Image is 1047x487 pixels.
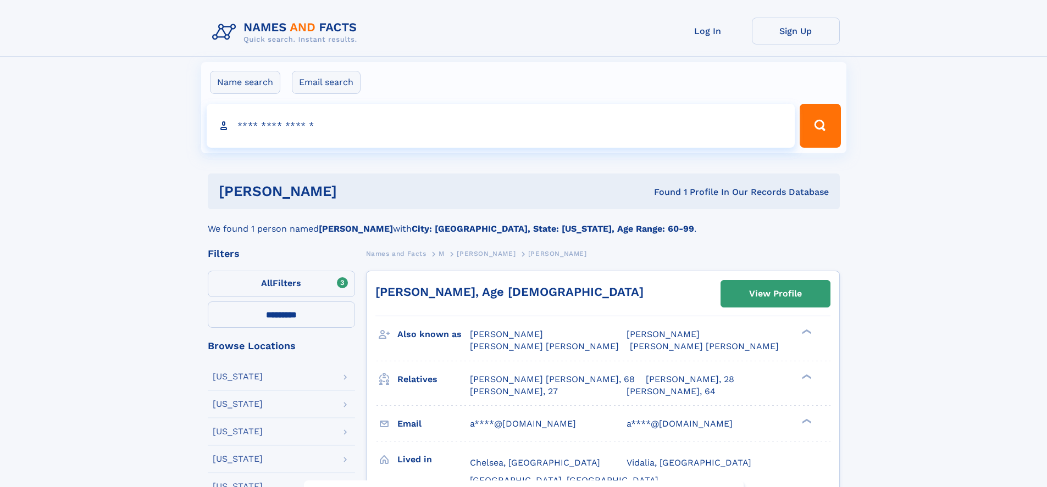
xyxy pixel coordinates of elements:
[721,281,830,307] a: View Profile
[292,71,361,94] label: Email search
[397,415,470,433] h3: Email
[397,325,470,344] h3: Also known as
[213,400,263,408] div: [US_STATE]
[752,18,840,44] a: Sign Up
[800,104,840,148] button: Search Button
[208,249,355,259] div: Filters
[439,247,445,260] a: M
[627,385,716,398] a: [PERSON_NAME], 64
[749,281,802,306] div: View Profile
[799,417,812,424] div: ❯
[627,329,700,339] span: [PERSON_NAME]
[208,341,355,351] div: Browse Locations
[457,250,516,258] span: [PERSON_NAME]
[470,329,543,339] span: [PERSON_NAME]
[528,250,587,258] span: [PERSON_NAME]
[207,104,795,148] input: search input
[397,370,470,389] h3: Relatives
[208,209,840,236] div: We found 1 person named with .
[412,223,694,234] b: City: [GEOGRAPHIC_DATA], State: [US_STATE], Age Range: 60-99
[366,247,426,260] a: Names and Facts
[799,328,812,335] div: ❯
[664,18,752,44] a: Log In
[470,373,635,385] a: [PERSON_NAME] [PERSON_NAME], 68
[208,18,366,47] img: Logo Names and Facts
[457,247,516,260] a: [PERSON_NAME]
[470,385,558,398] a: [PERSON_NAME], 27
[319,223,393,234] b: [PERSON_NAME]
[397,450,470,469] h3: Lived in
[646,373,734,385] a: [PERSON_NAME], 28
[495,186,829,198] div: Found 1 Profile In Our Records Database
[213,455,263,463] div: [US_STATE]
[627,457,751,468] span: Vidalia, [GEOGRAPHIC_DATA]
[470,457,600,468] span: Chelsea, [GEOGRAPHIC_DATA]
[470,341,619,351] span: [PERSON_NAME] [PERSON_NAME]
[375,285,644,299] a: [PERSON_NAME], Age [DEMOGRAPHIC_DATA]
[799,373,812,380] div: ❯
[213,427,263,436] div: [US_STATE]
[208,271,355,297] label: Filters
[219,184,496,198] h1: [PERSON_NAME]
[210,71,280,94] label: Name search
[439,250,445,258] span: M
[470,475,658,485] span: [GEOGRAPHIC_DATA], [GEOGRAPHIC_DATA]
[630,341,779,351] span: [PERSON_NAME] [PERSON_NAME]
[261,278,273,288] span: All
[213,372,263,381] div: [US_STATE]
